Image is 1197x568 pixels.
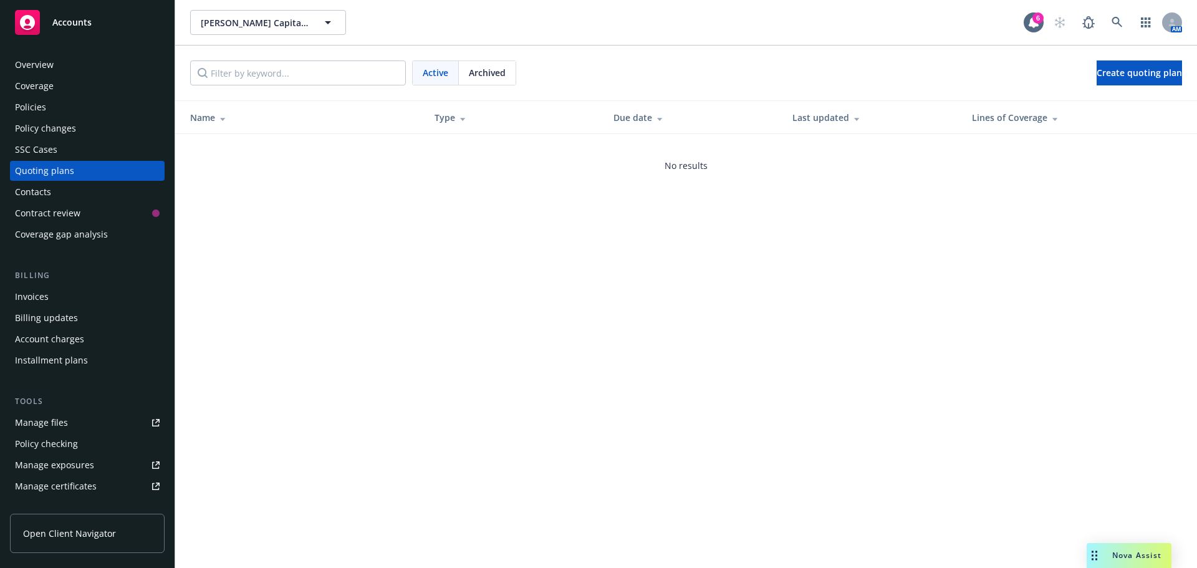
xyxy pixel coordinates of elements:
span: Accounts [52,17,92,27]
div: Manage files [15,413,68,433]
div: Contacts [15,182,51,202]
span: Archived [469,66,506,79]
a: Create quoting plan [1097,60,1182,85]
div: Manage certificates [15,476,97,496]
button: [PERSON_NAME] Capital, LLC [190,10,346,35]
a: Switch app [1133,10,1158,35]
div: Quoting plans [15,161,74,181]
div: 6 [1032,12,1044,24]
input: Filter by keyword... [190,60,406,85]
div: Coverage gap analysis [15,224,108,244]
div: Manage claims [15,498,78,517]
a: Policy checking [10,434,165,454]
span: No results [665,159,708,172]
span: [PERSON_NAME] Capital, LLC [201,16,309,29]
div: Billing updates [15,308,78,328]
a: Billing updates [10,308,165,328]
a: Start snowing [1047,10,1072,35]
a: Contacts [10,182,165,202]
a: Quoting plans [10,161,165,181]
a: Manage exposures [10,455,165,475]
a: Installment plans [10,350,165,370]
div: Name [190,111,415,124]
div: Last updated [792,111,951,124]
div: Drag to move [1087,543,1102,568]
span: Nova Assist [1112,550,1161,561]
a: Invoices [10,287,165,307]
a: Coverage gap analysis [10,224,165,244]
div: Invoices [15,287,49,307]
a: SSC Cases [10,140,165,160]
a: Report a Bug [1076,10,1101,35]
div: SSC Cases [15,140,57,160]
a: Manage files [10,413,165,433]
a: Search [1105,10,1130,35]
div: Contract review [15,203,80,223]
a: Policy changes [10,118,165,138]
button: Nova Assist [1087,543,1171,568]
a: Policies [10,97,165,117]
div: Policy changes [15,118,76,138]
a: Contract review [10,203,165,223]
div: Coverage [15,76,54,96]
div: Policies [15,97,46,117]
div: Tools [10,395,165,408]
div: Manage exposures [15,455,94,475]
div: Installment plans [15,350,88,370]
a: Manage claims [10,498,165,517]
a: Manage certificates [10,476,165,496]
div: Account charges [15,329,84,349]
div: Due date [613,111,772,124]
a: Overview [10,55,165,75]
a: Account charges [10,329,165,349]
div: Lines of Coverage [972,111,1156,124]
div: Policy checking [15,434,78,454]
span: Active [423,66,448,79]
span: Create quoting plan [1097,67,1182,79]
div: Billing [10,269,165,282]
div: Overview [15,55,54,75]
a: Accounts [10,5,165,40]
a: Coverage [10,76,165,96]
span: Open Client Navigator [23,527,116,540]
div: Type [435,111,594,124]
